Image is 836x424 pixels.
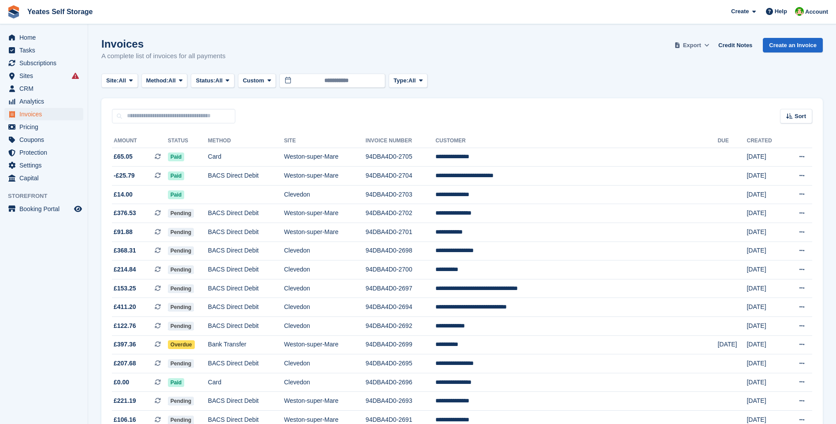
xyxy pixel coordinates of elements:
[4,31,83,44] a: menu
[683,41,701,50] span: Export
[366,185,436,204] td: 94DBA4D0-2703
[366,148,436,167] td: 94DBA4D0-2705
[168,322,194,331] span: Pending
[435,134,717,148] th: Customer
[168,265,194,274] span: Pending
[208,223,284,242] td: BACS Direct Debit
[19,146,72,159] span: Protection
[747,354,784,373] td: [DATE]
[284,298,366,317] td: Clevedon
[366,279,436,298] td: 94DBA4D0-2697
[775,7,787,16] span: Help
[114,284,136,293] span: £153.25
[795,112,806,121] span: Sort
[168,246,194,255] span: Pending
[394,76,409,85] span: Type:
[19,82,72,95] span: CRM
[4,95,83,108] a: menu
[243,76,264,85] span: Custom
[19,172,72,184] span: Capital
[106,76,119,85] span: Site:
[19,134,72,146] span: Coupons
[284,134,366,148] th: Site
[168,209,194,218] span: Pending
[366,204,436,223] td: 94DBA4D0-2702
[168,397,194,405] span: Pending
[208,335,284,354] td: Bank Transfer
[114,359,136,368] span: £207.68
[673,38,711,52] button: Export
[168,152,184,161] span: Paid
[19,159,72,171] span: Settings
[715,38,756,52] a: Credit Notes
[284,354,366,373] td: Clevedon
[366,223,436,242] td: 94DBA4D0-2701
[208,242,284,260] td: BACS Direct Debit
[4,172,83,184] a: menu
[366,335,436,354] td: 94DBA4D0-2699
[366,392,436,411] td: 94DBA4D0-2693
[208,148,284,167] td: Card
[284,242,366,260] td: Clevedon
[208,317,284,336] td: BACS Direct Debit
[747,317,784,336] td: [DATE]
[208,167,284,186] td: BACS Direct Debit
[114,321,136,331] span: £122.76
[7,5,20,19] img: stora-icon-8386f47178a22dfd0bd8f6a31ec36ba5ce8667c1dd55bd0f319d3a0aa187defe.svg
[19,95,72,108] span: Analytics
[208,204,284,223] td: BACS Direct Debit
[208,279,284,298] td: BACS Direct Debit
[284,279,366,298] td: Clevedon
[284,392,366,411] td: Weston-super-Mare
[366,298,436,317] td: 94DBA4D0-2694
[747,204,784,223] td: [DATE]
[4,134,83,146] a: menu
[284,204,366,223] td: Weston-super-Mare
[4,159,83,171] a: menu
[168,76,176,85] span: All
[19,70,72,82] span: Sites
[284,335,366,354] td: Weston-super-Mare
[208,354,284,373] td: BACS Direct Debit
[168,228,194,237] span: Pending
[208,392,284,411] td: BACS Direct Debit
[4,121,83,133] a: menu
[731,7,749,16] span: Create
[168,284,194,293] span: Pending
[284,373,366,392] td: Clevedon
[208,260,284,279] td: BACS Direct Debit
[114,190,133,199] span: £14.00
[208,134,284,148] th: Method
[366,260,436,279] td: 94DBA4D0-2700
[191,74,234,88] button: Status: All
[717,134,747,148] th: Due
[114,340,136,349] span: £397.36
[366,134,436,148] th: Invoice Number
[284,167,366,186] td: Weston-super-Mare
[114,396,136,405] span: £221.19
[747,223,784,242] td: [DATE]
[101,74,138,88] button: Site: All
[168,340,195,349] span: Overdue
[284,223,366,242] td: Weston-super-Mare
[208,298,284,317] td: BACS Direct Debit
[747,373,784,392] td: [DATE]
[168,303,194,312] span: Pending
[19,44,72,56] span: Tasks
[284,260,366,279] td: Clevedon
[196,76,215,85] span: Status:
[763,38,823,52] a: Create an Invoice
[101,38,226,50] h1: Invoices
[19,31,72,44] span: Home
[366,373,436,392] td: 94DBA4D0-2696
[72,72,79,79] i: Smart entry sync failures have occurred
[168,134,208,148] th: Status
[168,378,184,387] span: Paid
[114,378,129,387] span: £0.00
[8,192,88,201] span: Storefront
[284,185,366,204] td: Clevedon
[168,190,184,199] span: Paid
[101,51,226,61] p: A complete list of invoices for all payments
[19,57,72,69] span: Subscriptions
[168,171,184,180] span: Paid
